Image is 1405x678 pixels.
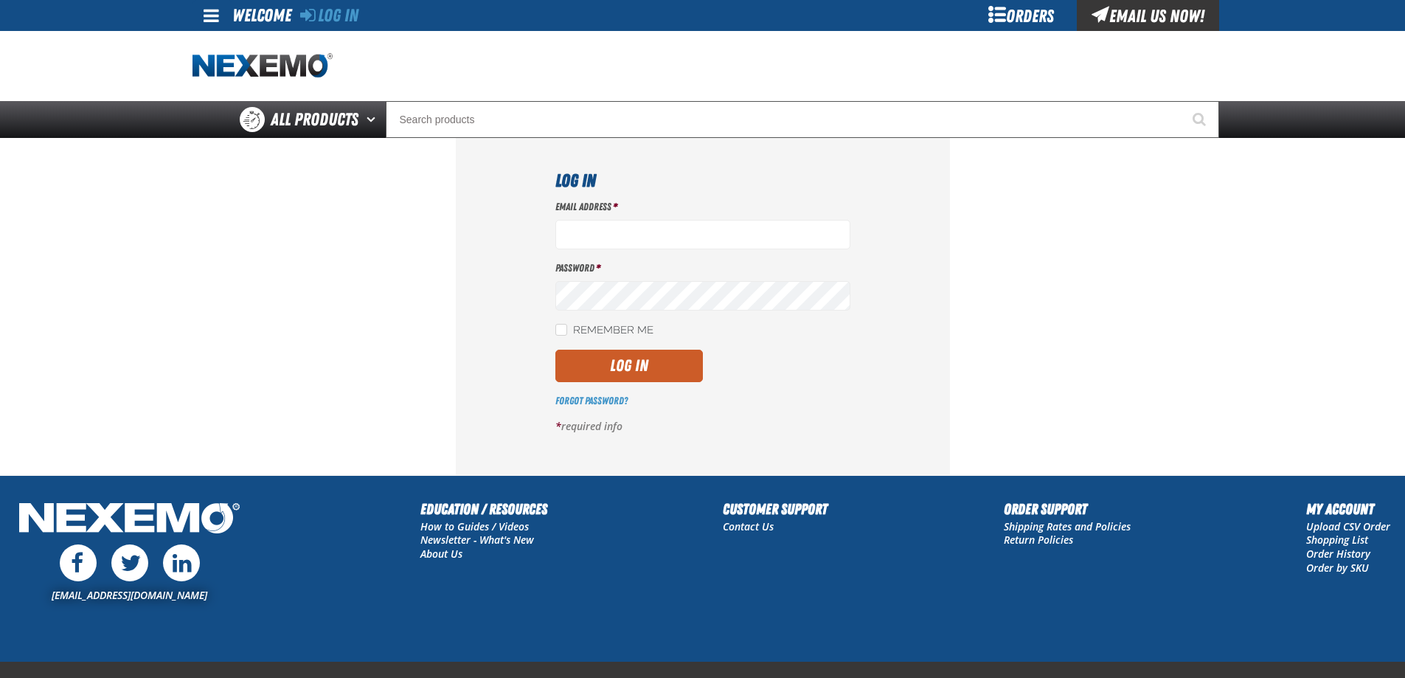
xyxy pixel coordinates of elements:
[555,261,850,275] label: Password
[1004,519,1131,533] a: Shipping Rates and Policies
[1004,533,1073,547] a: Return Policies
[192,53,333,79] img: Nexemo logo
[386,101,1219,138] input: Search
[555,167,850,194] h1: Log In
[555,420,850,434] p: required info
[1182,101,1219,138] button: Start Searching
[723,498,828,520] h2: Customer Support
[555,395,628,407] a: Forgot Password?
[52,588,207,602] a: [EMAIL_ADDRESS][DOMAIN_NAME]
[420,547,462,561] a: About Us
[555,350,703,382] button: Log In
[1306,547,1370,561] a: Order History
[1306,519,1390,533] a: Upload CSV Order
[192,53,333,79] a: Home
[1004,498,1131,520] h2: Order Support
[555,324,653,338] label: Remember Me
[420,519,529,533] a: How to Guides / Videos
[361,101,386,138] button: Open All Products pages
[420,498,547,520] h2: Education / Resources
[555,200,850,214] label: Email Address
[420,533,534,547] a: Newsletter - What's New
[1306,533,1368,547] a: Shopping List
[723,519,774,533] a: Contact Us
[15,498,244,542] img: Nexemo Logo
[1306,561,1369,575] a: Order by SKU
[555,324,567,336] input: Remember Me
[300,5,358,26] a: Log In
[271,106,358,133] span: All Products
[1306,498,1390,520] h2: My Account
